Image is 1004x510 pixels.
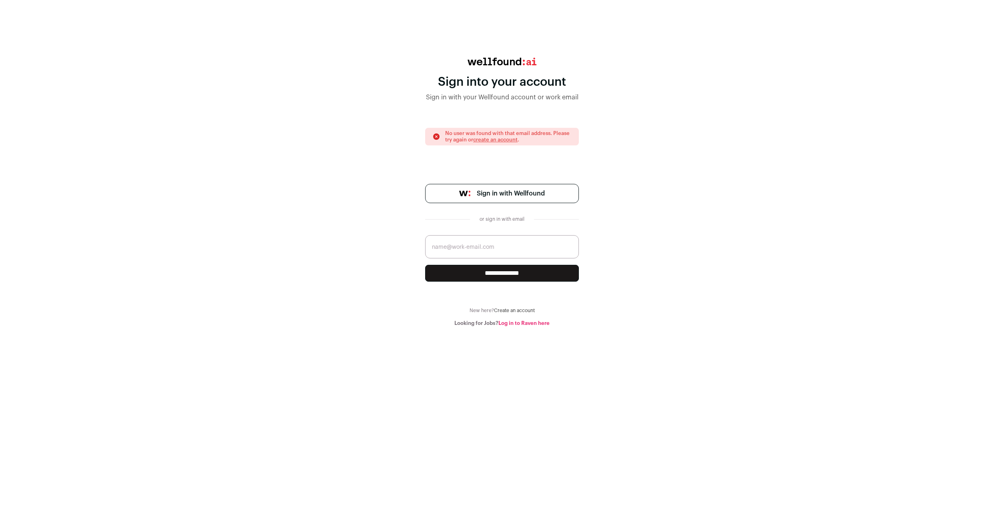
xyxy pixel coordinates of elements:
a: Create an account [494,308,535,313]
div: Looking for Jobs? [425,320,579,327]
div: Sign in with your Wellfound account or work email [425,93,579,102]
div: New here? [425,307,579,314]
p: No user was found with that email address. Please try again or . [445,130,572,143]
span: Sign in with Wellfound [477,189,545,198]
a: create an account [473,137,518,142]
div: or sign in with email [476,216,528,222]
img: wellfound:ai [468,58,536,65]
a: Log in to Raven here [498,321,550,326]
div: Sign into your account [425,75,579,89]
a: Sign in with Wellfound [425,184,579,203]
input: name@work-email.com [425,235,579,258]
img: wellfound-symbol-flush-black-fb3c872781a75f747ccb3a119075da62bfe97bd399995f84a933054e44a575c4.png [459,191,470,196]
